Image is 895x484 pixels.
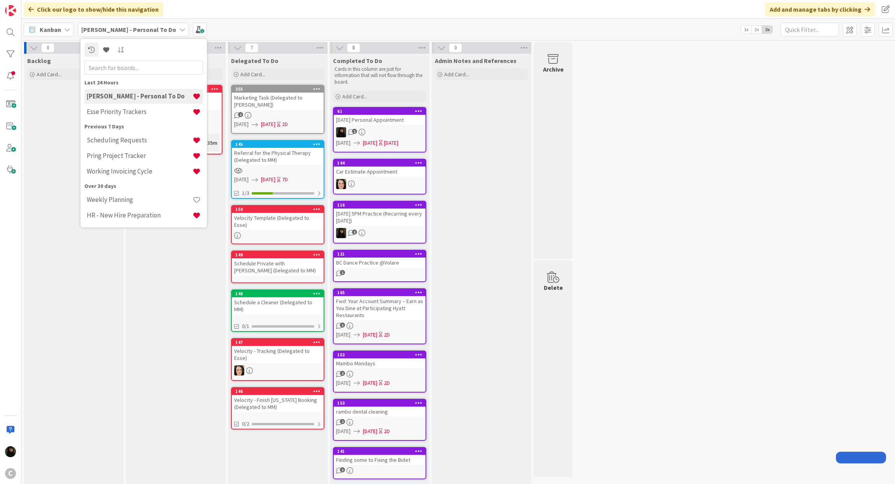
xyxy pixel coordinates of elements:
[232,213,324,230] div: Velocity Template (Delegated to Esse)
[333,159,426,195] a: 144Car Estimate AppointmentBL
[232,339,324,363] div: 147Velocity - Tracking (Delegated to Esse)
[232,395,324,412] div: Velocity - Finish [US_STATE] Booking (Delegated to MM)
[334,209,426,226] div: [DATE] 5PM Practice (Recurring every [DATE])
[231,387,324,430] a: 146Velocity - Finish [US_STATE] Booking (Delegated to MM)0/2
[81,26,176,33] b: [PERSON_NAME] - Personal To Do
[334,289,426,296] div: 165
[333,447,426,479] a: 141Finding some to Fixing the Bidet
[282,120,288,128] div: 2D
[232,346,324,363] div: Velocity - Tracking (Delegated to Esse)
[5,5,16,16] img: Visit kanbanzone.com
[333,399,426,441] a: 153rambo dental cleaning[DATE][DATE]2D
[765,2,875,16] div: Add and manage tabs by clicking
[337,202,426,208] div: 116
[231,338,324,381] a: 147Velocity - Tracking (Delegated to Esse)BL
[84,78,203,86] div: Last 24 Hours
[334,127,426,137] div: ES
[231,57,278,65] span: Delegated To Do
[235,389,324,394] div: 146
[337,290,426,295] div: 165
[543,65,564,74] div: Archive
[261,175,275,184] span: [DATE]
[232,251,324,258] div: 149
[40,25,61,34] span: Kanban
[335,66,425,85] p: Cards in this column are just for information that will not flow through the board.
[340,467,345,472] span: 1
[232,206,324,230] div: 150Velocity Template (Delegated to Esse)
[340,419,345,424] span: 2
[340,270,345,275] span: 1
[334,202,426,226] div: 116[DATE] 5PM Practice (Recurring every [DATE])
[232,258,324,275] div: Schedule Private with [PERSON_NAME] (Delegated to MM)
[231,85,324,134] a: 355Marketing Task (Delegated to [PERSON_NAME])[DATE][DATE]2D
[282,175,288,184] div: 7D
[333,288,426,344] a: 165Fwd: Your Account Summary – Earn as You Dine at Participating Hyatt Restaurants[DATE][DATE]2D
[334,296,426,320] div: Fwd: Your Account Summary – Earn as You Dine at Participating Hyatt Restaurants
[334,448,426,455] div: 141
[334,448,426,465] div: 141Finding some to Fixing the Bidet
[240,71,265,78] span: Add Card...
[231,205,324,244] a: 150Velocity Template (Delegated to Esse)
[334,358,426,368] div: Mambo Mondays
[334,400,426,407] div: 153
[336,139,350,147] span: [DATE]
[261,120,275,128] span: [DATE]
[334,108,426,115] div: 61
[234,175,249,184] span: [DATE]
[232,388,324,395] div: 146
[235,291,324,296] div: 148
[762,26,772,33] span: 3x
[334,258,426,268] div: BC Dance Practice @Volare
[384,427,390,435] div: 2D
[24,2,163,16] div: Click our logo to show/hide this navigation
[781,23,839,37] input: Quick Filter...
[27,57,51,65] span: Backlog
[363,331,377,339] span: [DATE]
[334,251,426,268] div: 121BC Dance Practice @Volare
[231,251,324,283] a: 149Schedule Private with [PERSON_NAME] (Delegated to MM)
[242,322,249,330] span: 0/1
[336,331,350,339] span: [DATE]
[333,250,426,282] a: 121BC Dance Practice @Volare
[384,379,390,387] div: 2D
[334,115,426,125] div: [DATE] Personal Appointment
[444,71,469,78] span: Add Card...
[337,449,426,454] div: 141
[337,400,426,406] div: 153
[741,26,751,33] span: 1x
[231,289,324,332] a: 148Schedule a Cleaner (Delegated to MM)0/1
[337,352,426,358] div: 152
[337,251,426,257] div: 121
[235,252,324,258] div: 149
[232,86,324,93] div: 355
[234,365,244,375] img: BL
[333,201,426,244] a: 116[DATE] 5PM Practice (Recurring every [DATE])ES
[87,108,193,116] h4: Esse Priority Trackers
[340,323,345,328] span: 1
[337,160,426,166] div: 144
[384,331,390,339] div: 2D
[41,43,54,53] span: 0
[352,230,357,235] span: 1
[235,142,324,147] div: 145
[232,388,324,412] div: 146Velocity - Finish [US_STATE] Booking (Delegated to MM)
[333,57,382,65] span: Completed To Do
[232,290,324,314] div: 148Schedule a Cleaner (Delegated to MM)
[334,179,426,189] div: BL
[334,351,426,358] div: 152
[232,93,324,110] div: Marketing Task (Delegated to [PERSON_NAME])
[232,339,324,346] div: 147
[87,167,193,175] h4: Working Invoicing Cycle
[336,228,346,238] img: ES
[87,211,193,219] h4: HR - New Hire Preparation
[238,112,243,117] span: 2
[363,379,377,387] span: [DATE]
[333,107,426,153] a: 61[DATE] Personal AppointmentES[DATE][DATE][DATE]
[449,43,462,53] span: 0
[37,71,61,78] span: Add Card...
[242,189,249,197] span: 1/3
[232,141,324,165] div: 145Referral for the Physical Therapy (Delegated to MM)
[87,196,193,203] h4: Weekly Planning
[5,446,16,457] img: ES
[751,26,762,33] span: 2x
